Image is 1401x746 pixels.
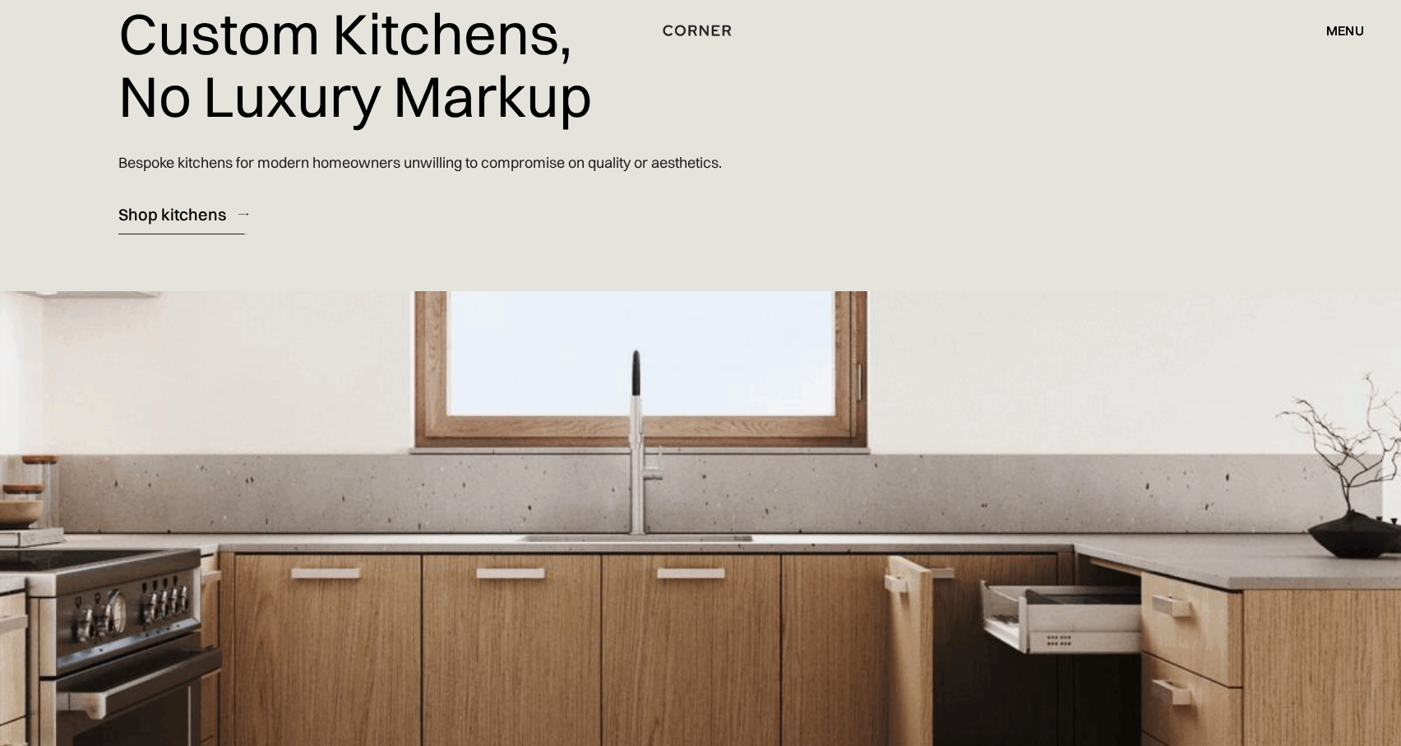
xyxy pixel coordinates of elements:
p: Bespoke kitchens for modern homeowners unwilling to compromise on quality or aesthetics. [118,139,722,186]
a: home [645,20,756,41]
div: Shop kitchens [118,203,226,225]
div: menu [1310,16,1364,44]
a: Shop kitchens [118,194,248,234]
div: menu [1326,24,1364,37]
